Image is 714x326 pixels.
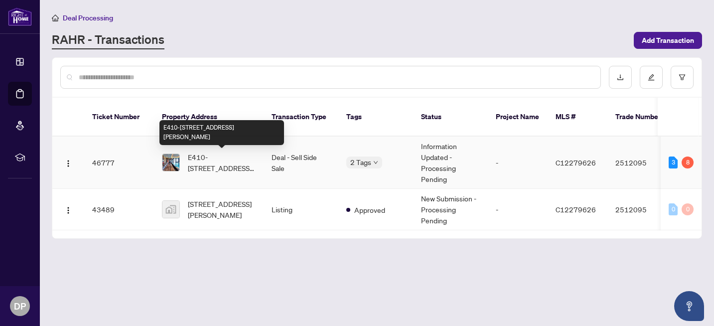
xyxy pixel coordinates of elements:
button: Add Transaction [634,32,702,49]
th: Tags [338,98,413,137]
img: Logo [64,206,72,214]
td: 46777 [84,137,154,189]
td: New Submission - Processing Pending [413,189,488,230]
span: home [52,14,59,21]
img: thumbnail-img [162,201,179,218]
button: download [609,66,632,89]
span: Approved [354,204,385,215]
img: logo [8,7,32,26]
td: - [488,189,548,230]
th: Status [413,98,488,137]
div: E410-[STREET_ADDRESS][PERSON_NAME] [159,120,284,145]
th: MLS # [548,98,607,137]
span: C12279626 [556,158,596,167]
div: 8 [682,157,694,168]
button: Logo [60,155,76,170]
td: 2512095 [607,137,677,189]
td: - [488,137,548,189]
span: [STREET_ADDRESS][PERSON_NAME] [188,198,256,220]
td: Listing [264,189,338,230]
td: Information Updated - Processing Pending [413,137,488,189]
span: edit [648,74,655,81]
img: thumbnail-img [162,154,179,171]
span: Deal Processing [63,13,113,22]
th: Property Address [154,98,264,137]
th: Trade Number [607,98,677,137]
div: 0 [682,203,694,215]
img: Logo [64,160,72,167]
td: 2512095 [607,189,677,230]
button: edit [640,66,663,89]
span: download [617,74,624,81]
button: Logo [60,201,76,217]
span: filter [679,74,686,81]
th: Project Name [488,98,548,137]
td: 43489 [84,189,154,230]
span: C12279626 [556,205,596,214]
span: down [373,160,378,165]
span: E410-[STREET_ADDRESS][PERSON_NAME] [188,152,256,173]
span: 2 Tags [350,157,371,168]
th: Ticket Number [84,98,154,137]
td: Deal - Sell Side Sale [264,137,338,189]
button: Open asap [674,291,704,321]
span: Add Transaction [642,32,694,48]
button: filter [671,66,694,89]
div: 3 [669,157,678,168]
a: RAHR - Transactions [52,31,164,49]
th: Transaction Type [264,98,338,137]
div: 0 [669,203,678,215]
span: DP [14,299,26,313]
